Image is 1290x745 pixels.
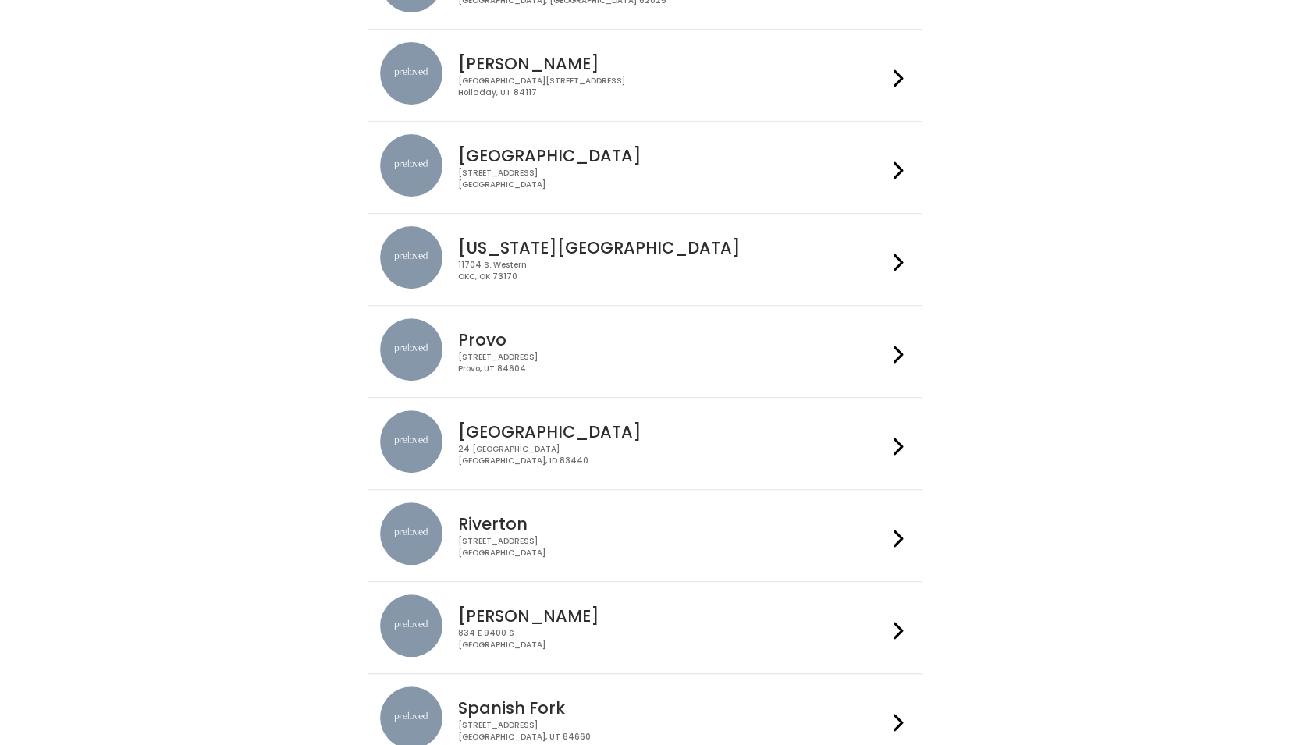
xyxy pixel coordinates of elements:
[380,226,442,289] img: preloved location
[458,699,887,717] h4: Spanish Fork
[380,226,910,293] a: preloved location [US_STATE][GEOGRAPHIC_DATA] 11704 S. WesternOKC, OK 73170
[380,134,442,197] img: preloved location
[380,410,910,477] a: preloved location [GEOGRAPHIC_DATA] 24 [GEOGRAPHIC_DATA][GEOGRAPHIC_DATA], ID 83440
[380,318,910,385] a: preloved location Provo [STREET_ADDRESS]Provo, UT 84604
[380,594,442,657] img: preloved location
[458,628,887,651] div: 834 E 9400 S [GEOGRAPHIC_DATA]
[458,720,887,743] div: [STREET_ADDRESS] [GEOGRAPHIC_DATA], UT 84660
[380,42,910,108] a: preloved location [PERSON_NAME] [GEOGRAPHIC_DATA][STREET_ADDRESS]Holladay, UT 84117
[458,76,887,98] div: [GEOGRAPHIC_DATA][STREET_ADDRESS] Holladay, UT 84117
[380,134,910,200] a: preloved location [GEOGRAPHIC_DATA] [STREET_ADDRESS][GEOGRAPHIC_DATA]
[380,502,910,569] a: preloved location Riverton [STREET_ADDRESS][GEOGRAPHIC_DATA]
[458,331,887,349] h4: Provo
[458,147,887,165] h4: [GEOGRAPHIC_DATA]
[458,444,887,467] div: 24 [GEOGRAPHIC_DATA] [GEOGRAPHIC_DATA], ID 83440
[380,594,910,661] a: preloved location [PERSON_NAME] 834 E 9400 S[GEOGRAPHIC_DATA]
[458,260,887,282] div: 11704 S. Western OKC, OK 73170
[380,410,442,473] img: preloved location
[380,318,442,381] img: preloved location
[458,536,887,559] div: [STREET_ADDRESS] [GEOGRAPHIC_DATA]
[458,607,887,625] h4: [PERSON_NAME]
[458,352,887,374] div: [STREET_ADDRESS] Provo, UT 84604
[380,42,442,105] img: preloved location
[458,168,887,190] div: [STREET_ADDRESS] [GEOGRAPHIC_DATA]
[380,502,442,565] img: preloved location
[458,423,887,441] h4: [GEOGRAPHIC_DATA]
[458,515,887,533] h4: Riverton
[458,239,887,257] h4: [US_STATE][GEOGRAPHIC_DATA]
[458,55,887,73] h4: [PERSON_NAME]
